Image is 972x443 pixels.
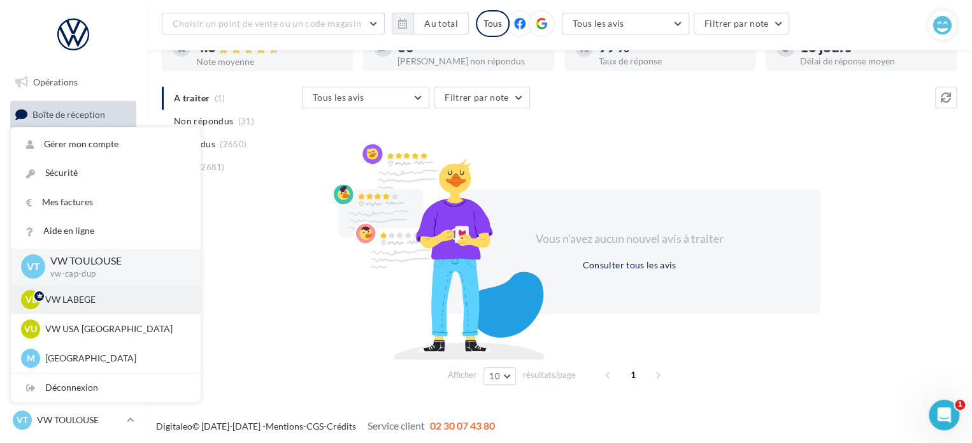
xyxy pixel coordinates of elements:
div: 30 [397,40,544,54]
span: VU [24,323,37,335]
a: Mentions [266,421,303,432]
span: (2681) [198,162,225,172]
button: Au total [413,13,469,34]
span: 10 [489,371,500,381]
div: [PERSON_NAME] non répondus [397,57,544,66]
span: Afficher [448,369,476,381]
div: 99 % [599,40,745,54]
span: 02 30 07 43 80 [430,419,495,432]
a: Mes factures [11,188,201,217]
div: Taux de réponse [599,57,745,66]
div: Déconnexion [11,374,201,402]
span: Boîte de réception [32,108,105,119]
a: Campagnes [8,165,139,192]
p: [GEOGRAPHIC_DATA] [45,352,185,365]
a: Visibilité en ligne [8,133,139,160]
span: (31) [238,116,254,126]
a: Médiathèque [8,228,139,255]
span: VL [25,293,36,306]
p: VW LABEGE [45,293,185,306]
span: Choisir un point de vente ou un code magasin [173,18,361,29]
a: Contacts [8,197,139,224]
button: Tous les avis [302,87,429,108]
a: Campagnes DataOnDemand [8,334,139,372]
button: 10 [483,367,516,385]
span: (2650) [220,139,247,149]
a: CGS [306,421,324,432]
button: Au total [392,13,469,34]
a: Sécurité [11,159,201,187]
span: 1 [623,365,643,385]
a: VT VW TOULOUSE [10,408,136,432]
button: Tous les avis [562,13,689,34]
a: Digitaleo [156,421,192,432]
span: Tous les avis [573,18,624,29]
span: Opérations [33,76,78,87]
span: Non répondus [174,115,233,127]
p: vw-cap-dup [50,268,180,280]
button: Choisir un point de vente ou un code magasin [162,13,385,34]
span: VT [27,259,40,274]
a: Gérer mon compte [11,130,201,159]
a: PLV et print personnalisable [8,292,139,330]
a: Calendrier [8,260,139,287]
span: Tous les avis [313,92,364,103]
span: Service client [368,419,425,432]
p: VW TOULOUSE [37,414,122,426]
div: Délai de réponse moyen [800,57,947,66]
button: Filtrer par note [694,13,790,34]
a: Crédits [327,421,356,432]
span: M [27,352,35,365]
button: Consulter tous les avis [577,258,681,273]
p: VW USA [GEOGRAPHIC_DATA] [45,323,185,335]
a: Boîte de réception [8,101,139,128]
p: VW TOULOUSE [50,254,180,268]
div: Note moyenne [196,57,343,66]
span: 1 [955,400,965,410]
div: 4.6 [196,40,343,55]
a: Opérations [8,69,139,96]
a: Aide en ligne [11,217,201,245]
iframe: Intercom live chat [929,400,959,430]
span: VT [17,414,28,426]
span: résultats/page [523,369,576,381]
div: Vous n'avez aucun nouvel avis à traiter [520,231,739,247]
span: © [DATE]-[DATE] - - - [156,421,495,432]
button: Filtrer par note [434,87,530,108]
div: 16 jours [800,40,947,54]
div: Tous [476,10,510,37]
